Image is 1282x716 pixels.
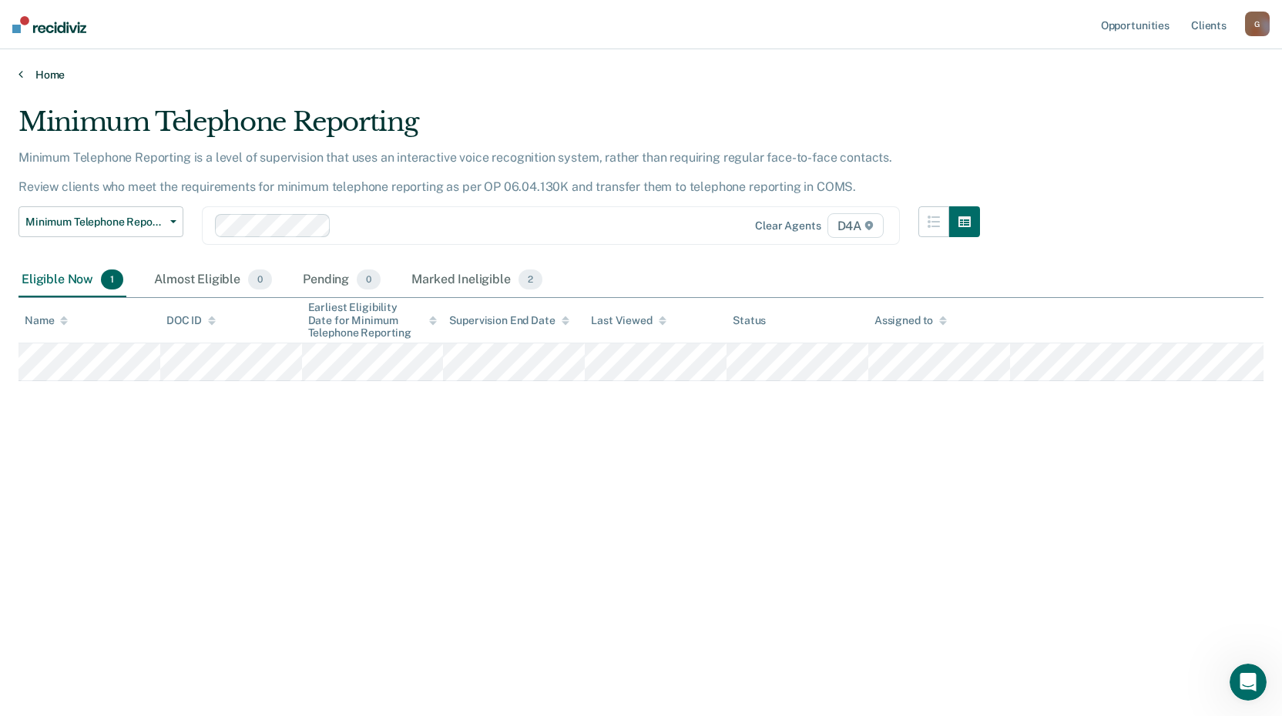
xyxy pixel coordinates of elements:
div: Status [733,314,766,327]
div: Name [25,314,68,327]
span: D4A [827,213,884,238]
button: Minimum Telephone Reporting [18,206,183,237]
div: Last Viewed [591,314,666,327]
div: Pending0 [300,263,384,297]
div: Eligible Now1 [18,263,126,297]
span: 1 [101,269,123,289]
button: G [1245,12,1270,36]
img: Recidiviz [12,16,86,33]
div: Supervision End Date [449,314,569,327]
span: Minimum Telephone Reporting [25,216,164,229]
div: Clear agents [755,219,821,233]
div: DOC ID [166,314,216,327]
a: Home [18,68,1264,82]
div: Assigned to [874,314,947,327]
p: Minimum Telephone Reporting is a level of supervision that uses an interactive voice recognition ... [18,150,892,194]
span: 0 [248,269,272,289]
div: Minimum Telephone Reporting [18,106,980,150]
iframe: Intercom live chat [1230,664,1267,701]
div: Marked Ineligible2 [408,263,545,297]
div: Earliest Eligibility Date for Minimum Telephone Reporting [308,301,438,340]
div: Almost Eligible0 [151,263,275,297]
span: 0 [357,269,381,289]
span: 2 [519,269,542,289]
